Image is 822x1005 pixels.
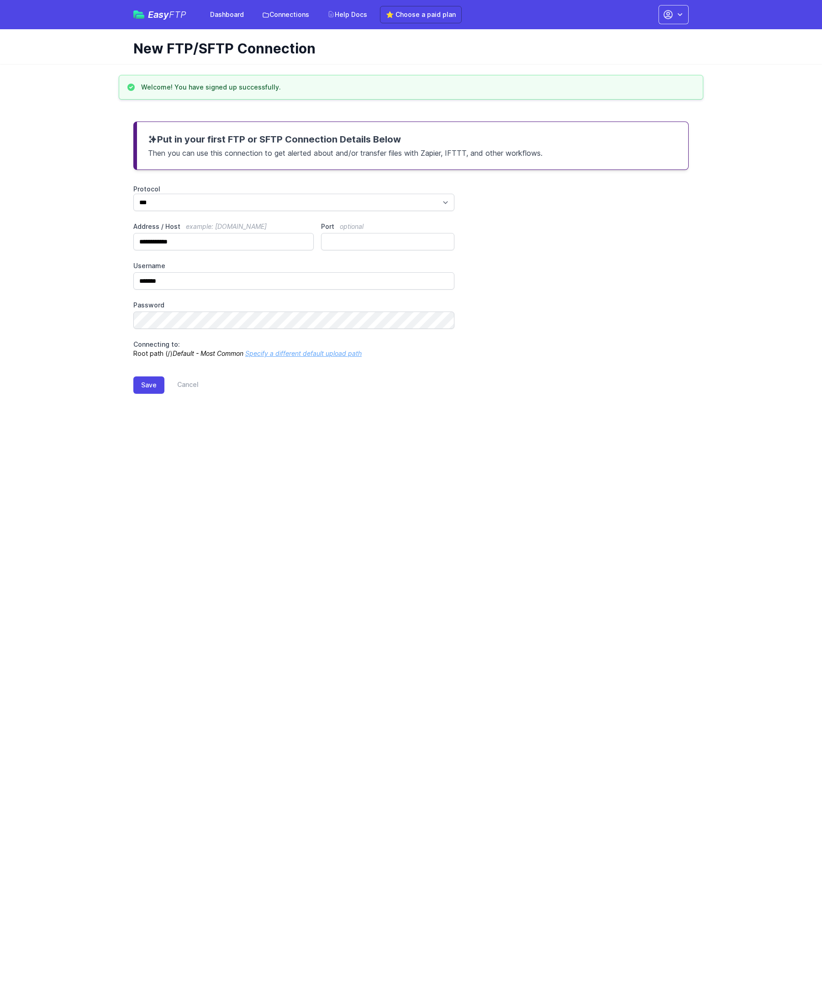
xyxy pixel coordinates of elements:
[133,301,454,310] label: Password
[133,222,314,231] label: Address / Host
[173,349,243,357] i: Default - Most Common
[141,83,281,92] h3: Welcome! You have signed up successfully.
[133,11,144,19] img: easyftp_logo.png
[245,349,362,357] a: Specify a different default upload path
[322,6,373,23] a: Help Docs
[169,9,186,20] span: FTP
[321,222,454,231] label: Port
[380,6,462,23] a: ⭐ Choose a paid plan
[133,261,454,270] label: Username
[133,376,164,394] button: Save
[148,146,677,159] p: Then you can use this connection to get alerted about and/or transfer files with Zapier, IFTTT, a...
[148,10,186,19] span: Easy
[133,10,186,19] a: EasyFTP
[776,959,811,994] iframe: Drift Widget Chat Controller
[205,6,249,23] a: Dashboard
[133,40,681,57] h1: New FTP/SFTP Connection
[164,376,199,394] a: Cancel
[133,340,180,348] span: Connecting to:
[257,6,315,23] a: Connections
[340,222,364,230] span: optional
[133,185,454,194] label: Protocol
[148,133,677,146] h3: Put in your first FTP or SFTP Connection Details Below
[133,340,454,358] p: Root path (/)
[186,222,267,230] span: example: [DOMAIN_NAME]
